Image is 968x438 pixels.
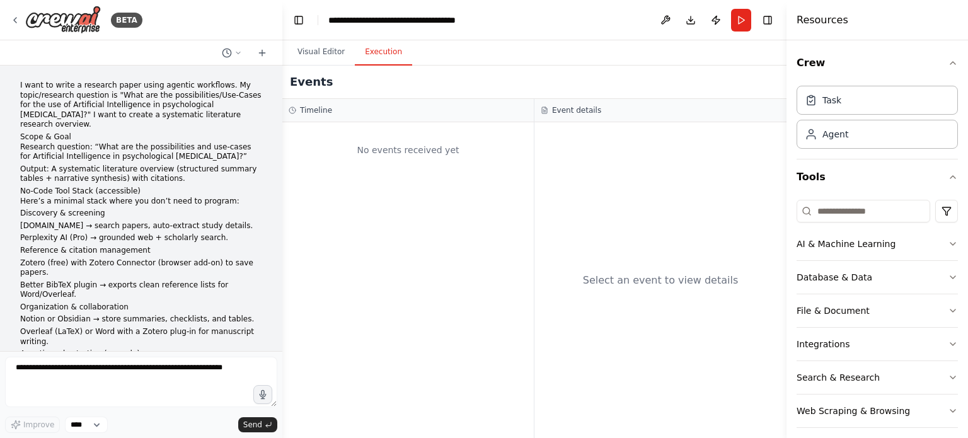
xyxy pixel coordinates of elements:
[238,417,277,432] button: Send
[20,314,262,325] p: Notion or Obsidian → store summaries, checklists, and tables.
[759,11,776,29] button: Hide right sidebar
[797,361,958,394] button: Search & Research
[797,81,958,159] div: Crew
[583,273,739,288] div: Select an event to view details
[23,420,54,430] span: Improve
[20,327,262,347] p: Overleaf (LaTeX) or Word with a Zotero plug-in for manuscript writing.
[20,303,262,313] p: Organization & collaboration
[111,13,142,28] div: BETA
[25,6,101,34] img: Logo
[20,132,262,142] li: Scope & Goal
[243,420,262,430] span: Send
[822,94,841,107] div: Task
[287,39,355,66] button: Visual Editor
[290,73,333,91] h2: Events
[20,246,262,256] p: Reference & citation management
[797,195,958,438] div: Tools
[20,197,262,207] p: Here’s a minimal stack where you don’t need to program:
[20,280,262,300] p: Better BibTeX plugin → exports clean reference lists for Word/Overleaf.
[797,13,848,28] h4: Resources
[822,128,848,141] div: Agent
[290,11,308,29] button: Hide left sidebar
[797,159,958,195] button: Tools
[253,385,272,404] button: Click to speak your automation idea
[20,233,262,243] p: Perplexity AI (Pro) → grounded web + scholarly search.
[20,187,262,197] li: No-Code Tool Stack (accessible)
[552,105,601,115] h3: Event details
[20,349,262,359] p: Agentic orchestration (no code)
[300,105,332,115] h3: Timeline
[20,258,262,278] p: Zotero (free) with Zotero Connector (browser add-on) to save papers.
[289,129,527,171] div: No events received yet
[20,142,262,162] p: Research question: “What are the possibilities and use-cases for Artificial Intelligence in psych...
[797,45,958,81] button: Crew
[252,45,272,61] button: Start a new chat
[20,221,262,231] p: [DOMAIN_NAME] → search papers, auto-extract study details.
[797,294,958,327] button: File & Document
[797,228,958,260] button: AI & Machine Learning
[20,209,262,219] p: Discovery & screening
[5,417,60,433] button: Improve
[355,39,412,66] button: Execution
[217,45,247,61] button: Switch to previous chat
[797,261,958,294] button: Database & Data
[797,328,958,360] button: Integrations
[328,14,456,26] nav: breadcrumb
[20,81,262,130] p: I want to write a research paper using agentic workflows. My topic/research question is "What are...
[797,395,958,427] button: Web Scraping & Browsing
[20,164,262,184] p: Output: A systematic literature overview (structured summary tables + narrative synthesis) with c...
